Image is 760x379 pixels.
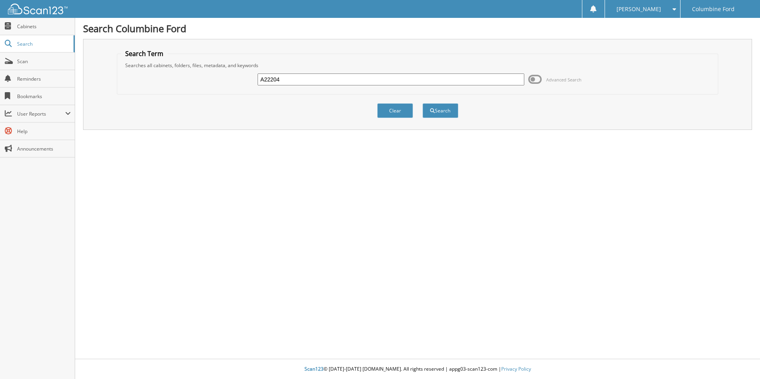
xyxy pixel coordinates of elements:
h1: Search Columbine Ford [83,22,752,35]
button: Clear [377,103,413,118]
span: User Reports [17,110,65,117]
div: © [DATE]-[DATE] [DOMAIN_NAME]. All rights reserved | appg03-scan123-com | [75,360,760,379]
span: Bookmarks [17,93,71,100]
a: Privacy Policy [501,365,531,372]
span: Columbine Ford [692,7,735,12]
span: Help [17,128,71,135]
iframe: Chat Widget [720,341,760,379]
span: Scan123 [304,365,324,372]
span: Cabinets [17,23,71,30]
span: [PERSON_NAME] [617,7,661,12]
div: Searches all cabinets, folders, files, metadata, and keywords [121,62,714,69]
span: Search [17,41,70,47]
button: Search [423,103,458,118]
legend: Search Term [121,49,167,58]
img: scan123-logo-white.svg [8,4,68,14]
span: Scan [17,58,71,65]
span: Advanced Search [546,77,582,83]
span: Reminders [17,75,71,82]
span: Announcements [17,145,71,152]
